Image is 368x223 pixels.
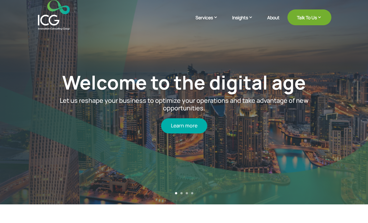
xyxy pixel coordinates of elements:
[60,96,309,112] span: Let us reshape your business to optimize your operations and take advantage of new opportunities.
[267,15,280,30] a: About
[175,192,177,194] a: 1
[287,9,331,25] a: Talk To Us
[161,118,207,133] a: Learn more
[196,14,224,30] a: Services
[232,14,259,30] a: Insights
[191,192,193,194] a: 4
[62,69,306,95] a: Welcome to the digital age
[186,192,188,194] a: 3
[180,192,183,194] a: 2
